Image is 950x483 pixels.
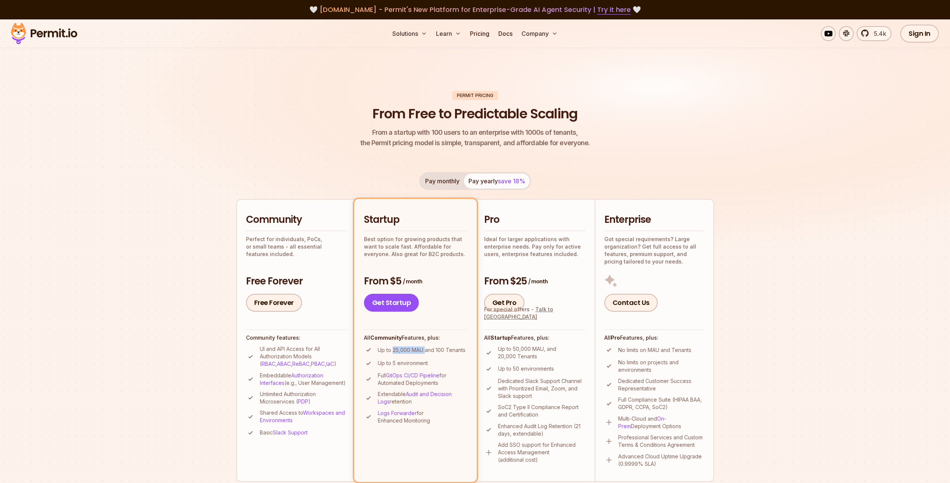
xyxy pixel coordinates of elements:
button: Pay monthly [421,174,464,188]
p: Up to 25,000 MAU and 100 Tenants [378,346,465,354]
h2: Enterprise [604,213,704,227]
h3: From $5 [364,275,467,288]
span: / month [403,278,422,285]
p: the Permit pricing model is simple, transparent, and affordable for everyone. [360,127,590,148]
a: Sign In [900,25,939,43]
strong: Startup [490,334,511,341]
p: Up to 50 environments [498,365,554,373]
p: Full Compliance Suite (HIPAA BAA, GDPR, CCPA, SoC2) [618,396,704,411]
div: Permit Pricing [452,91,498,100]
h2: Startup [364,213,467,227]
div: 🤍 🤍 [18,4,932,15]
p: No limits on projects and environments [618,359,704,374]
a: ABAC [277,361,291,367]
h1: From Free to Predictable Scaling [373,105,577,123]
p: Ideal for larger applications with enterprise needs. Pay only for active users, enterprise featur... [484,236,586,258]
span: From a startup with 100 users to an enterprise with 1000s of tenants, [360,127,590,138]
h3: From $25 [484,275,586,288]
a: RBAC [262,361,275,367]
h2: Pro [484,213,586,227]
p: Add SSO support for Enhanced Access Management (additional cost) [498,441,586,464]
p: Unlimited Authorization Microservices ( ) [260,390,347,405]
a: 5.4k [857,26,891,41]
a: Try it here [597,5,631,15]
p: Extendable retention [378,390,467,405]
a: On-Prem [618,415,666,429]
button: Company [518,26,561,41]
span: [DOMAIN_NAME] - Permit's New Platform for Enterprise-Grade AI Agent Security | [320,5,631,14]
h4: All Features, plus: [364,334,467,342]
a: Free Forever [246,294,302,312]
h2: Community [246,213,347,227]
img: Permit logo [7,21,81,46]
a: PBAC [311,361,325,367]
span: 5.4k [869,29,886,38]
a: GitOps CI/CD Pipeline [386,372,439,378]
p: Advanced Cloud Uptime Upgrade (0.9999% SLA) [618,453,704,468]
p: Best option for growing products that want to scale fast. Affordable for everyone. Also great for... [364,236,467,258]
p: Got special requirements? Large organization? Get full access to all features, premium support, a... [604,236,704,265]
a: Docs [495,26,516,41]
p: Professional Services and Custom Terms & Conditions Agreement [618,434,704,449]
button: Learn [433,26,464,41]
a: Get Pro [484,294,525,312]
p: Dedicated Slack Support Channel with Prioritized Email, Zoom, and Slack support [498,377,586,400]
strong: Pro [611,334,620,341]
a: Authorization Interfaces [260,372,323,386]
a: PDP [298,398,308,405]
p: Basic [260,429,308,436]
span: / month [528,278,548,285]
a: Get Startup [364,294,419,312]
a: Audit and Decision Logs [378,391,452,405]
p: Embeddable (e.g., User Management) [260,372,347,387]
p: SoC2 Type II Compliance Report and Certification [498,403,586,418]
p: No limits on MAU and Tenants [618,346,691,354]
div: For special offers - [484,306,586,321]
p: Full for Automated Deployments [378,372,467,387]
a: ReBAC [292,361,309,367]
p: Up to 50,000 MAU, and 20,000 Tenants [498,345,586,360]
p: Enhanced Audit Log Retention (21 days, extendable) [498,423,586,437]
h4: All Features, plus: [604,334,704,342]
p: Multi-Cloud and Deployment Options [618,415,704,430]
h4: All Features, plus: [484,334,586,342]
h4: Community features: [246,334,347,342]
button: Solutions [389,26,430,41]
p: Up to 5 environment [378,359,428,367]
p: Perfect for individuals, PoCs, or small teams - all essential features included. [246,236,347,258]
p: UI and API Access for All Authorization Models ( , , , , ) [260,345,347,368]
a: Pricing [467,26,492,41]
h3: Free Forever [246,275,347,288]
p: Dedicated Customer Success Representative [618,377,704,392]
a: IaC [326,361,334,367]
a: Logs Forwarder [378,410,417,416]
strong: Community [370,334,402,341]
a: Contact Us [604,294,658,312]
a: Slack Support [273,429,308,436]
p: for Enhanced Monitoring [378,409,467,424]
p: Shared Access to [260,409,347,424]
